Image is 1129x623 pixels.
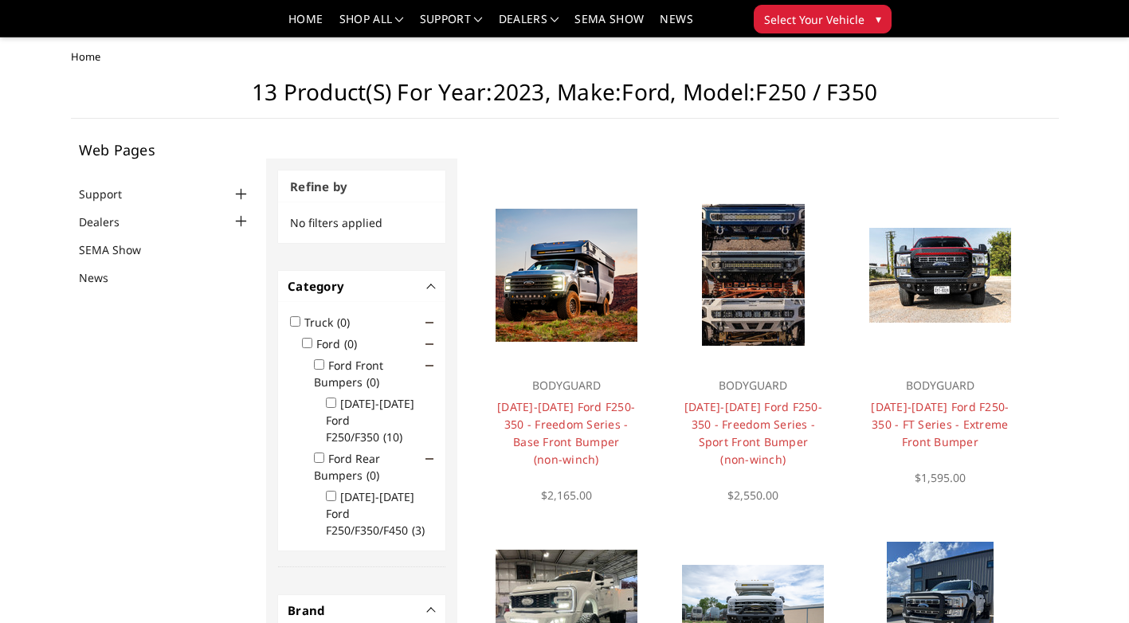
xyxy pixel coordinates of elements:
[367,468,379,483] span: (0)
[702,204,805,346] img: Multiple lighting options
[754,5,892,33] button: Select Your Vehicle
[425,319,433,327] span: Click to show/hide children
[288,277,436,296] h4: Category
[499,14,559,37] a: Dealers
[314,451,389,483] label: Ford Rear Bumpers
[288,601,436,620] h4: Brand
[383,429,402,445] span: (10)
[915,470,966,485] span: $1,595.00
[290,215,382,230] span: No filters applied
[316,336,367,351] label: Ford
[428,282,436,290] button: -
[876,10,881,27] span: ▾
[278,170,445,203] h3: Refine by
[684,399,822,467] a: [DATE]-[DATE] Ford F250-350 - Freedom Series - Sport Front Bumper (non-winch)
[79,241,161,258] a: SEMA Show
[79,186,142,202] a: Support
[79,143,251,157] h5: Web Pages
[425,362,433,370] span: Click to show/hide children
[71,49,100,64] span: Home
[337,315,350,330] span: (0)
[425,340,433,348] span: Click to show/hide children
[304,315,359,330] label: Truck
[727,488,778,503] span: $2,550.00
[314,358,389,390] label: Ford Front Bumpers
[871,399,1009,449] a: [DATE]-[DATE] Ford F250-350 - FT Series - Extreme Front Bumper
[425,455,433,463] span: Click to show/hide children
[288,14,323,37] a: Home
[339,14,404,37] a: shop all
[344,336,357,351] span: (0)
[497,399,635,467] a: [DATE]-[DATE] Ford F250-350 - Freedom Series - Base Front Bumper (non-winch)
[668,190,839,361] a: Multiple lighting options
[764,11,864,28] span: Select Your Vehicle
[326,489,434,538] label: [DATE]-[DATE] Ford F250/F350/F450
[79,269,128,286] a: News
[79,214,139,230] a: Dealers
[420,14,483,37] a: Support
[660,14,692,37] a: News
[1049,547,1129,623] iframe: Chat Widget
[428,606,436,614] button: -
[326,396,414,445] label: [DATE]-[DATE] Ford F250/F350
[684,376,823,395] p: BODYGUARD
[71,79,1059,119] h1: 13 Product(s) for Year:2023, Make:Ford, Model:F250 / F350
[367,374,379,390] span: (0)
[541,488,592,503] span: $2,165.00
[574,14,644,37] a: SEMA Show
[497,376,636,395] p: BODYGUARD
[412,523,425,538] span: (3)
[871,376,1009,395] p: BODYGUARD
